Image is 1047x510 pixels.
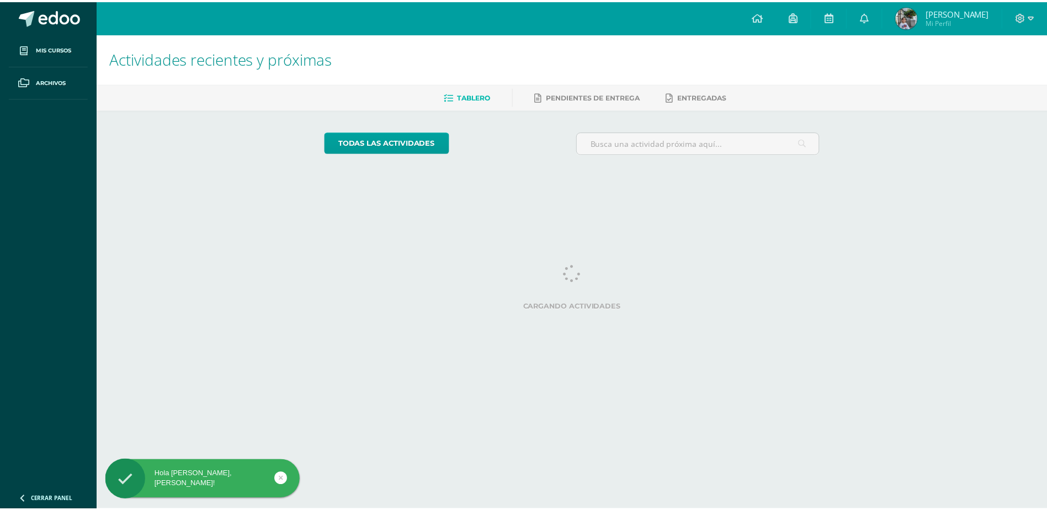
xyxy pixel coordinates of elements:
[36,77,66,86] span: Archivos
[902,6,924,28] img: 6f53171c7472497c44d47f3ec1140314.png
[9,33,88,66] a: Mis cursos
[683,92,732,100] span: Entregadas
[327,131,453,153] a: todas las Actividades
[550,92,645,100] span: Pendientes de entrega
[539,88,645,105] a: Pendientes de entrega
[36,45,72,54] span: Mis cursos
[933,7,996,18] span: [PERSON_NAME]
[106,470,302,490] div: Hola [PERSON_NAME], [PERSON_NAME]!
[327,302,826,310] label: Cargando actividades
[933,17,996,26] span: Mi Perfil
[461,92,494,100] span: Tablero
[671,88,732,105] a: Entregadas
[31,496,73,503] span: Cerrar panel
[447,88,494,105] a: Tablero
[581,132,826,153] input: Busca una actividad próxima aquí...
[9,66,88,98] a: Archivos
[110,47,334,68] span: Actividades recientes y próximas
